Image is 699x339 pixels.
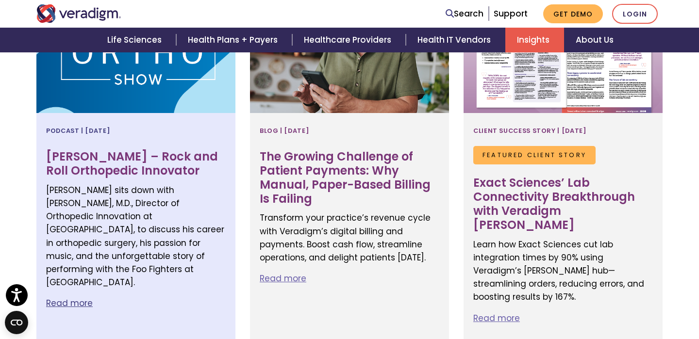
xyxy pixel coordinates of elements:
h3: [PERSON_NAME] – Rock and Roll Orthopedic Innovator [46,150,226,178]
a: Health IT Vendors [406,28,505,52]
a: Search [446,7,483,20]
a: About Us [564,28,625,52]
span: Featured Client Story [473,146,596,164]
span: Podcast | [DATE] [46,123,110,138]
a: Read more [473,312,520,324]
img: Veradigm logo [36,4,121,23]
p: Learn how Exact Sciences cut lab integration times by 90% using Veradigm’s [PERSON_NAME] hub—stre... [473,238,653,304]
a: Insights [505,28,564,52]
a: Healthcare Providers [292,28,406,52]
p: Transform your practice’s revenue cycle with Veradigm’s digital billing and payments. Boost cash ... [260,211,439,264]
span: Client Success Story | [DATE] [473,123,587,138]
a: Read more [46,297,93,309]
a: Login [612,4,658,24]
h3: The Growing Challenge of Patient Payments: Why Manual, Paper-Based Billing Is Failing [260,150,439,206]
a: Get Demo [543,4,603,23]
a: Health Plans + Payers [176,28,292,52]
h3: Exact Sciences’ Lab Connectivity Breakthrough with Veradigm [PERSON_NAME] [473,176,653,232]
button: Open CMP widget [5,311,28,334]
a: Life Sciences [96,28,176,52]
a: Support [494,8,528,19]
p: [PERSON_NAME] sits down with [PERSON_NAME], M.D., Director of Orthopedic Innovation at [GEOGRAPHI... [46,184,226,290]
a: Read more [260,273,306,284]
span: Blog | [DATE] [260,123,309,138]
